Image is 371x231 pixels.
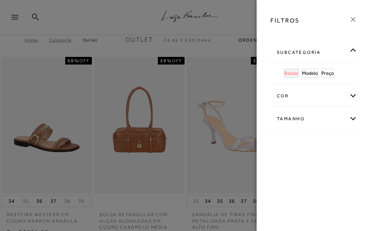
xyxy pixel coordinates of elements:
div: subcategoria [271,42,357,63]
div: Tamanho [271,109,357,129]
a: Bolsas [284,69,298,77]
h3: FILTROS [270,16,300,25]
span: Modelo [302,70,318,76]
span: Preço [321,70,334,76]
span: Bolsas [284,70,298,76]
a: Modelo [302,69,318,77]
div: cor [271,86,357,106]
a: Preço [321,69,334,77]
